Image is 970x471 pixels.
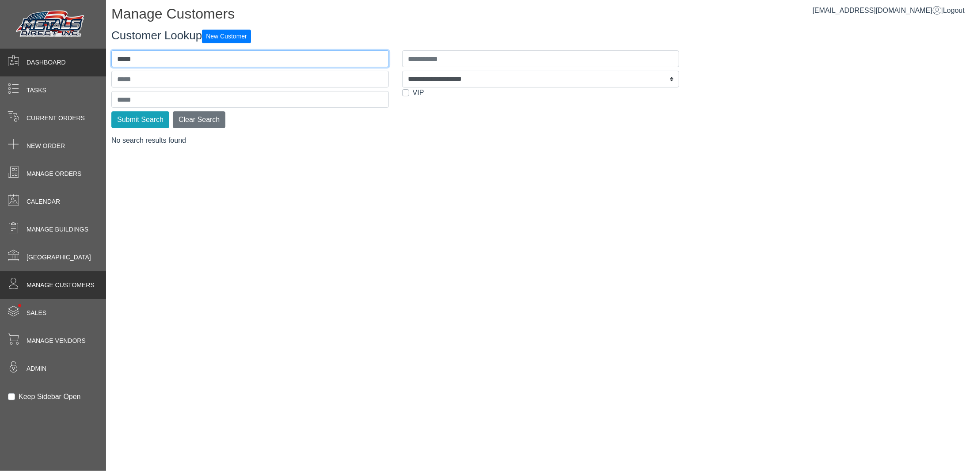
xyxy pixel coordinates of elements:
img: Metals Direct Inc Logo [13,8,88,41]
label: Keep Sidebar Open [19,391,81,402]
a: New Customer [202,29,251,42]
button: Submit Search [111,111,169,128]
span: Manage Buildings [27,225,88,234]
span: Calendar [27,197,60,206]
a: [EMAIL_ADDRESS][DOMAIN_NAME] [813,7,941,14]
div: | [813,5,965,16]
button: Clear Search [173,111,225,128]
h3: Customer Lookup [111,29,970,43]
div: No search results found [111,135,970,146]
span: Logout [943,7,965,14]
span: New Order [27,141,65,151]
h1: Manage Customers [111,5,970,25]
span: Admin [27,364,46,373]
button: New Customer [202,30,251,43]
label: VIP [413,87,424,98]
span: [GEOGRAPHIC_DATA] [27,253,91,262]
span: Tasks [27,86,46,95]
span: • [8,291,31,320]
span: Dashboard [27,58,66,67]
span: Manage Customers [27,281,95,290]
span: Current Orders [27,114,85,123]
span: Sales [27,308,46,318]
span: Manage Vendors [27,336,86,346]
span: Manage Orders [27,169,81,179]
